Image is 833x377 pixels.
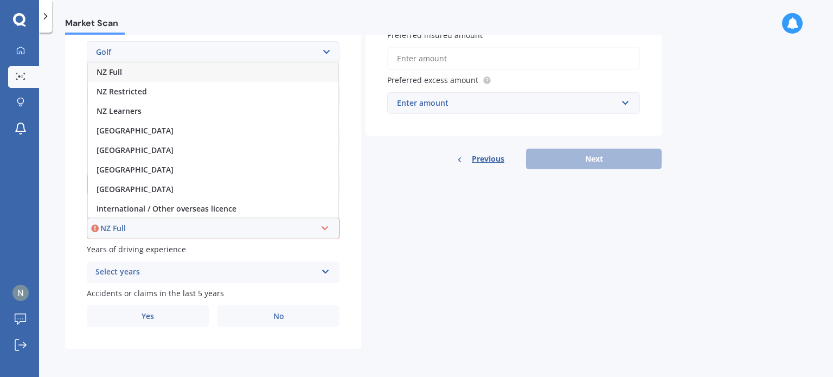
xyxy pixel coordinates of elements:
span: Preferred insured amount [387,30,483,40]
span: Accidents or claims in the last 5 years [87,288,224,298]
span: [GEOGRAPHIC_DATA] [97,184,174,194]
span: NZ Full [97,67,122,77]
span: Years of driving experience [87,244,186,254]
span: Gender [87,156,114,167]
span: Date of birth [87,112,133,122]
span: Preferred excess amount [387,75,478,85]
span: [GEOGRAPHIC_DATA] [97,164,174,175]
span: Previous [472,151,504,167]
span: Licence type [87,200,132,210]
div: Enter amount [397,97,617,109]
span: NZ Learners [97,106,142,116]
span: Market Scan [65,18,125,33]
span: International / Other overseas licence [97,203,236,214]
span: [GEOGRAPHIC_DATA] [97,125,174,136]
span: Submodel [87,68,124,78]
span: NZ Restricted [97,86,147,97]
span: Yes [142,312,154,321]
span: No [273,312,284,321]
span: [GEOGRAPHIC_DATA] [97,145,174,155]
div: Select years [95,266,317,279]
input: Enter amount [387,47,640,70]
img: ACg8ocKZF1WrQlB3a07dBn40pAqGo-iiXJMpi677R9Mi6wIrL8Sczw=s96-c [12,285,29,301]
div: NZ Full [100,222,316,234]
